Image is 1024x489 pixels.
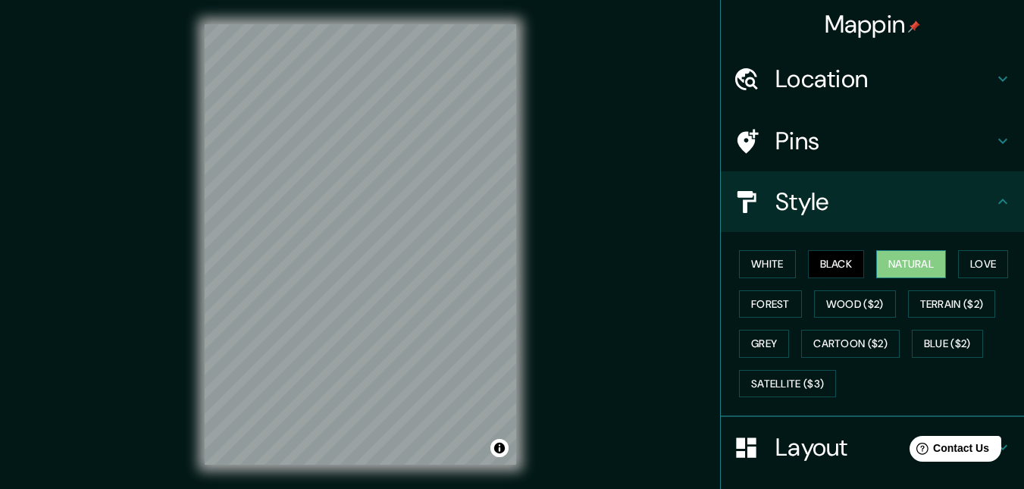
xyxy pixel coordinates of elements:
div: Location [721,49,1024,109]
button: Grey [739,330,789,358]
div: Pins [721,111,1024,171]
canvas: Map [205,24,516,465]
button: White [739,250,796,278]
div: Style [721,171,1024,232]
img: pin-icon.png [908,20,920,33]
button: Blue ($2) [912,330,983,358]
button: Love [958,250,1008,278]
h4: Layout [775,432,994,462]
button: Cartoon ($2) [801,330,900,358]
h4: Mappin [825,9,921,39]
div: Layout [721,417,1024,478]
button: Black [808,250,865,278]
button: Natural [876,250,946,278]
button: Forest [739,290,802,318]
h4: Style [775,187,994,217]
h4: Pins [775,126,994,156]
button: Terrain ($2) [908,290,996,318]
iframe: Help widget launcher [889,430,1007,472]
button: Satellite ($3) [739,370,836,398]
h4: Location [775,64,994,94]
button: Wood ($2) [814,290,896,318]
button: Toggle attribution [490,439,509,457]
